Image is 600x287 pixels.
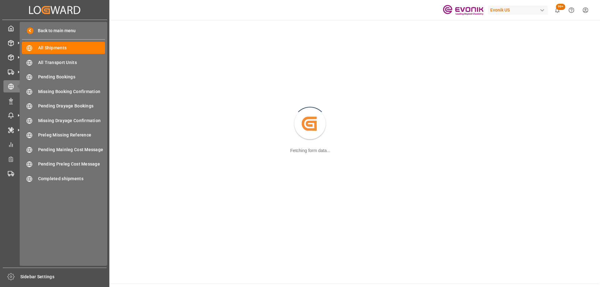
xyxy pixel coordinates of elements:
img: Evonik-brand-mark-Deep-Purple-RGB.jpeg_1700498283.jpeg [443,5,483,16]
button: Help Center [564,3,578,17]
a: Transport Planning [3,167,106,180]
span: Sidebar Settings [20,274,107,280]
button: show 100 new notifications [550,3,564,17]
a: My Cockpit [3,22,106,34]
span: Missing Booking Confirmation [38,88,105,95]
a: Pending Drayage Bookings [22,100,105,112]
a: Pending Mainleg Cost Message [22,143,105,156]
div: Evonik US [488,6,548,15]
a: Missing Booking Confirmation [22,85,105,97]
a: Completed shipments [22,172,105,185]
span: Pending Drayage Bookings [38,103,105,109]
button: Evonik US [488,4,550,16]
a: Preleg Missing Reference [22,129,105,141]
a: Pending Preleg Cost Message [22,158,105,170]
a: All Transport Units [22,56,105,68]
span: All Transport Units [38,59,105,66]
span: Pending Preleg Cost Message [38,161,105,167]
a: Pending Bookings [22,71,105,83]
a: Non Conformance [3,95,106,107]
span: Missing Drayage Confirmation [38,117,105,124]
span: Completed shipments [38,176,105,182]
span: 99+ [556,4,565,10]
span: All Shipments [38,45,105,51]
span: Pending Bookings [38,74,105,80]
a: Missing Drayage Confirmation [22,114,105,126]
span: Back to main menu [33,27,76,34]
div: Fetching form data... [290,147,330,154]
span: Pending Mainleg Cost Message [38,146,105,153]
a: All Shipments [22,42,105,54]
span: Preleg Missing Reference [38,132,105,138]
a: Transport Planner [3,153,106,165]
a: My Reports [3,138,106,151]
